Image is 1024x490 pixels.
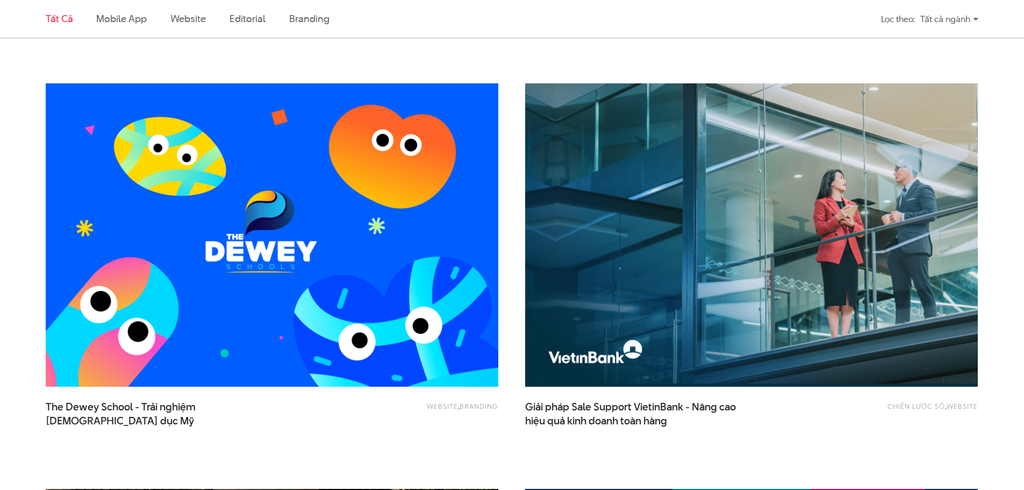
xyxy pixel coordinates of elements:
span: nghiệm [160,400,196,414]
span: The [46,400,63,414]
a: Website [170,12,206,25]
img: Sale support VietinBank [525,83,978,387]
a: Website [947,401,978,411]
a: Branding [289,12,329,25]
a: Branding [460,401,498,411]
span: Trải [141,400,157,414]
div: Tất cả ngành [920,10,978,29]
div: , [797,400,978,422]
span: School [101,400,133,414]
span: - [135,400,139,414]
a: The Dewey School - Trải nghiệm [DEMOGRAPHIC_DATA] dục Mỹ [46,400,261,427]
a: Tất cả [46,12,73,25]
div: Lọc theo: [881,10,915,29]
div: , [317,400,498,422]
a: Chiến lược số [887,401,945,411]
span: Mỹ [180,414,194,428]
a: Editorial [230,12,266,25]
span: dục [160,414,178,428]
span: [DEMOGRAPHIC_DATA] [46,414,158,428]
span: hiệu quả kinh doanh toàn hàng [525,414,667,428]
img: TDS the dewey school [46,83,498,387]
span: Dewey [66,400,99,414]
a: Giải pháp Sale Support VietinBank - Nâng caohiệu quả kinh doanh toàn hàng [525,400,740,427]
a: Website [427,401,458,411]
a: Mobile app [96,12,146,25]
span: Giải pháp Sale Support VietinBank - Nâng cao [525,400,740,427]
